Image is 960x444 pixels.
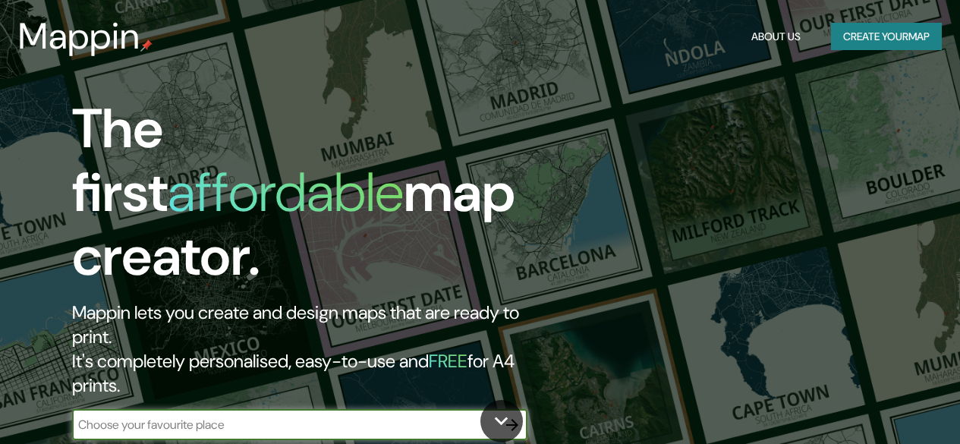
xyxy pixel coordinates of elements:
[745,23,807,51] button: About Us
[18,15,140,58] h3: Mappin
[168,157,404,228] h1: affordable
[429,349,467,373] h5: FREE
[140,39,153,52] img: mappin-pin
[72,97,552,301] h1: The first map creator.
[72,416,497,433] input: Choose your favourite place
[831,23,942,51] button: Create yourmap
[72,301,552,398] h2: Mappin lets you create and design maps that are ready to print. It's completely personalised, eas...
